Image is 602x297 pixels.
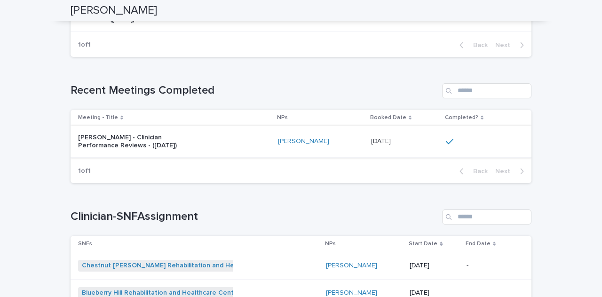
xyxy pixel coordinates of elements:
[371,136,393,145] p: [DATE]
[467,289,516,297] p: -
[71,210,438,224] h1: Clinician-SNFAssignment
[466,239,491,249] p: End Date
[452,41,491,49] button: Back
[445,112,478,123] p: Completed?
[82,289,240,297] a: Blueberry Hill Rehabilitation and Healthcare Center
[78,239,92,249] p: SNFs
[326,262,377,270] a: [PERSON_NAME]
[71,84,438,97] h1: Recent Meetings Completed
[71,160,98,183] p: 1 of 1
[452,167,491,176] button: Back
[326,289,377,297] a: [PERSON_NAME]
[467,168,488,175] span: Back
[325,239,336,249] p: NPs
[491,41,531,49] button: Next
[495,168,516,175] span: Next
[71,252,531,279] tr: Chestnut [PERSON_NAME] Rehabilitation and Healthcare Center [PERSON_NAME] [DATE]-
[278,137,329,145] a: [PERSON_NAME]
[78,112,118,123] p: Meeting - Title
[82,262,284,270] a: Chestnut [PERSON_NAME] Rehabilitation and Healthcare Center
[277,112,288,123] p: NPs
[78,134,196,150] p: [PERSON_NAME] - Clinician Performance Reviews - ([DATE])
[467,262,516,270] p: -
[370,112,406,123] p: Booked Date
[442,209,531,225] input: Search
[491,167,531,176] button: Next
[410,289,459,297] p: [DATE]
[410,262,459,270] p: [DATE]
[495,42,516,48] span: Next
[71,33,98,56] p: 1 of 1
[467,42,488,48] span: Back
[71,126,531,157] tr: [PERSON_NAME] - Clinician Performance Reviews - ([DATE])[PERSON_NAME] [DATE][DATE]
[409,239,437,249] p: Start Date
[71,4,157,17] h2: [PERSON_NAME]
[442,83,531,98] input: Search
